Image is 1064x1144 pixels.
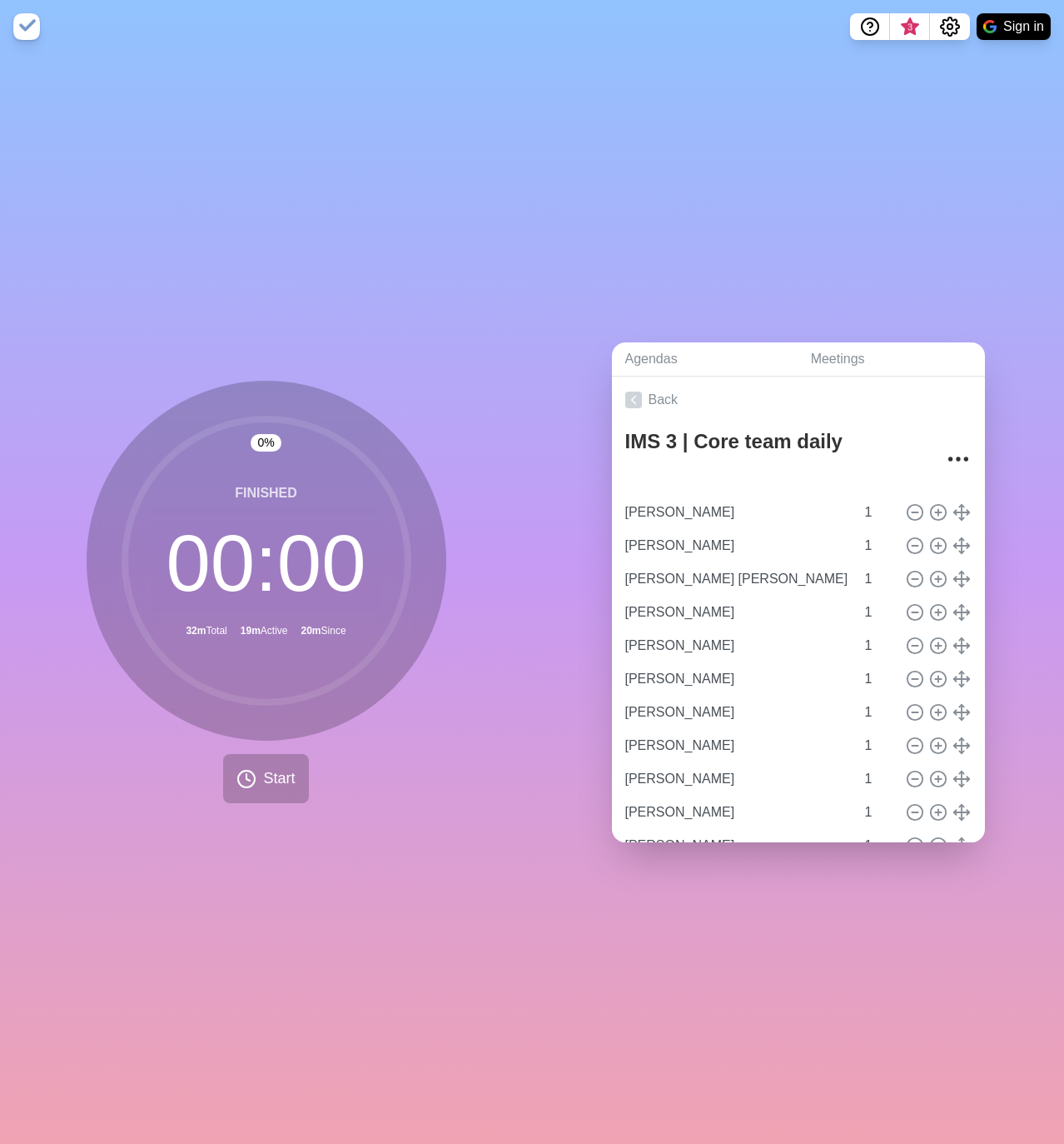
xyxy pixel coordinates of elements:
[942,442,975,476] button: More
[850,13,890,40] button: Help
[13,13,40,40] img: timeblocks logo
[858,696,898,729] input: Mins
[612,342,798,377] a: Agendas
[858,562,898,596] input: Mins
[619,796,855,829] input: Name
[619,829,855,862] input: Name
[858,796,898,829] input: Mins
[858,496,898,529] input: Mins
[890,13,930,40] button: What’s new
[798,342,985,377] a: Meetings
[858,629,898,662] input: Mins
[619,662,855,696] input: Name
[858,662,898,696] input: Mins
[903,21,917,34] span: 3
[858,829,898,862] input: Mins
[619,696,855,729] input: Name
[977,13,1051,40] button: Sign in
[858,596,898,629] input: Mins
[619,529,855,562] input: Name
[619,629,855,662] input: Name
[223,754,308,803] button: Start
[263,767,295,790] span: Start
[612,377,985,423] a: Back
[858,762,898,796] input: Mins
[858,729,898,762] input: Mins
[930,13,970,40] button: Settings
[858,529,898,562] input: Mins
[619,762,855,796] input: Name
[619,496,855,529] input: Name
[983,20,997,33] img: google logo
[619,596,855,629] input: Name
[619,562,855,596] input: Name
[619,729,855,762] input: Name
